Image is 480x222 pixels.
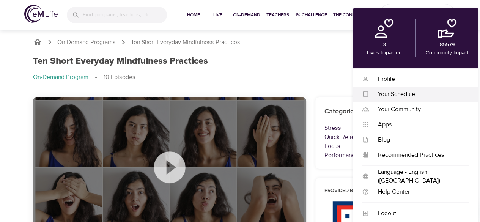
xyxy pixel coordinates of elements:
[369,168,469,185] div: Language - English ([GEOGRAPHIC_DATA])
[369,105,469,114] div: Your Community
[324,106,438,117] h6: Categories
[131,38,240,47] p: Ten Short Everyday Mindfulness Practices
[438,19,456,38] img: community.png
[83,7,167,23] input: Find programs, teachers, etc...
[33,73,88,82] p: On-Demand Program
[209,11,227,19] span: Live
[324,123,438,132] p: Stress
[369,120,469,129] div: Apps
[233,11,260,19] span: On-Demand
[369,135,469,144] div: Blog
[33,56,208,67] h1: Ten Short Everyday Mindfulness Practices
[104,73,135,82] p: 10 Episodes
[324,142,438,151] p: Focus
[33,73,447,82] nav: breadcrumb
[266,11,289,19] span: Teachers
[324,132,438,142] p: Quick Relief
[24,5,58,23] img: logo
[184,11,203,19] span: Home
[57,38,116,47] a: On-Demand Programs
[324,187,438,195] h6: Provided by
[375,19,393,38] img: personal.png
[324,151,438,160] p: Performance + Effectiveness
[333,11,371,19] span: The Connection
[369,209,469,218] div: Logout
[33,38,447,47] nav: breadcrumb
[369,151,469,159] div: Recommended Practices
[439,41,454,49] p: 85579
[295,11,327,19] span: 1% Challenge
[425,49,468,57] p: Community Impact
[369,187,469,196] div: Help Center
[369,75,469,83] div: Profile
[367,49,401,57] p: Lives Impacted
[382,41,386,49] p: 3
[369,90,469,99] div: Your Schedule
